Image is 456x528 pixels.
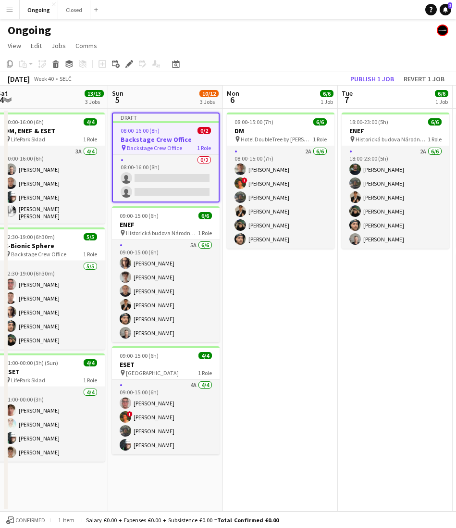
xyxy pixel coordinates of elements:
span: ! [127,411,133,417]
span: 08:00-15:00 (7h) [234,118,273,126]
span: 6/6 [313,118,327,126]
h3: ESET [112,360,220,369]
span: [GEOGRAPHIC_DATA] [126,369,179,377]
div: [DATE] [8,74,30,84]
span: Comms [75,41,97,50]
a: Edit [27,39,46,52]
span: 1 Role [198,369,212,377]
span: 1 item [55,516,78,524]
span: 5/5 [84,233,97,240]
span: 1 Role [83,136,97,143]
span: 1 Role [428,136,442,143]
app-card-role: 4A4/409:00-15:00 (6h)[PERSON_NAME]![PERSON_NAME][PERSON_NAME][PERSON_NAME] [112,380,220,454]
span: 6 [225,94,239,105]
span: Edit [31,41,42,50]
app-job-card: 09:00-15:00 (6h)6/6ENEF Historická budova Národnej rady SR1 Role5A6/609:00-15:00 (6h)[PERSON_NAME... [112,206,220,342]
app-job-card: 08:00-15:00 (7h)6/6DM Hotel DoubleTree by [PERSON_NAME]1 Role2A6/608:00-15:00 (7h)[PERSON_NAME]![... [227,113,334,249]
span: Jobs [51,41,66,50]
button: Revert 1 job [400,73,448,85]
span: Week 40 [32,75,56,82]
app-user-avatar: Crew Manager [437,25,448,36]
span: Historická budova Národnej rady SR [356,136,428,143]
div: Salary €0.00 + Expenses €0.00 + Subsistence €0.00 = [86,516,279,524]
span: Confirmed [15,517,45,524]
span: 2 [448,2,452,9]
h1: Ongoing [8,23,51,38]
span: 4/4 [198,352,212,359]
span: 12:30-19:00 (6h30m) [5,233,55,240]
span: 08:00-16:00 (8h) [121,127,160,134]
div: Draft [113,113,219,121]
span: Hotel DoubleTree by [PERSON_NAME] [241,136,313,143]
h3: ENEF [112,220,220,229]
button: Ongoing [20,0,58,19]
span: 6/6 [198,212,212,219]
span: Mon [227,89,239,98]
div: 1 Job [320,98,333,105]
span: 6/6 [435,90,448,97]
h3: Backstage Crew Office [113,135,219,144]
span: 5 [111,94,123,105]
span: LifePark Sklad [11,377,45,384]
button: Publish 1 job [346,73,398,85]
app-card-role: 2A6/608:00-15:00 (7h)[PERSON_NAME]![PERSON_NAME][PERSON_NAME][PERSON_NAME][PERSON_NAME][PERSON_NAME] [227,146,334,249]
span: 6/6 [320,90,333,97]
app-job-card: 09:00-15:00 (6h)4/4ESET [GEOGRAPHIC_DATA]1 Role4A4/409:00-15:00 (6h)[PERSON_NAME]![PERSON_NAME][P... [112,346,220,454]
span: 1 Role [313,136,327,143]
span: 18:00-23:00 (5h) [349,118,388,126]
span: 21:00-00:00 (3h) (Sun) [5,359,58,366]
span: 1 Role [83,377,97,384]
app-card-role: 0/208:00-16:00 (8h) [113,155,219,201]
span: Tue [342,89,353,98]
span: Total Confirmed €0.00 [217,516,279,524]
app-job-card: 18:00-23:00 (5h)6/6ENEF Historická budova Národnej rady SR1 Role2A6/618:00-23:00 (5h)[PERSON_NAME... [342,113,449,249]
span: 6/6 [428,118,442,126]
div: 1 Job [435,98,448,105]
a: Jobs [48,39,70,52]
span: 10/12 [199,90,219,97]
span: 10:00-16:00 (6h) [5,118,44,126]
span: Sun [112,89,123,98]
span: 1 Role [83,251,97,258]
span: Historická budova Národnej rady SR [126,229,198,237]
a: Comms [72,39,101,52]
span: LifePark Sklad [11,136,45,143]
app-card-role: 5A6/609:00-15:00 (6h)[PERSON_NAME][PERSON_NAME][PERSON_NAME][PERSON_NAME][PERSON_NAME][PERSON_NAME] [112,240,220,342]
h3: DM [227,126,334,135]
span: View [8,41,21,50]
div: SELČ [60,75,72,82]
div: 3 Jobs [85,98,103,105]
span: 0/2 [197,127,211,134]
app-card-role: 2A6/618:00-23:00 (5h)[PERSON_NAME][PERSON_NAME][PERSON_NAME][PERSON_NAME][PERSON_NAME][PERSON_NAME] [342,146,449,249]
span: 4/4 [84,118,97,126]
span: Backstage Crew Office [11,251,66,258]
span: 09:00-15:00 (6h) [120,212,159,219]
span: 13/13 [85,90,104,97]
span: 7 [340,94,353,105]
a: 2 [440,4,451,15]
div: 3 Jobs [200,98,218,105]
span: Backstage Crew Office [127,144,182,151]
button: Confirmed [5,515,47,526]
app-job-card: Draft08:00-16:00 (8h)0/2Backstage Crew Office Backstage Crew Office1 Role0/208:00-16:00 (8h) [112,113,220,202]
span: 09:00-15:00 (6h) [120,352,159,359]
button: Closed [58,0,90,19]
span: 1 Role [197,144,211,151]
a: View [4,39,25,52]
span: 1 Role [198,229,212,237]
span: 4/4 [84,359,97,366]
span: ! [242,177,247,183]
h3: ENEF [342,126,449,135]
